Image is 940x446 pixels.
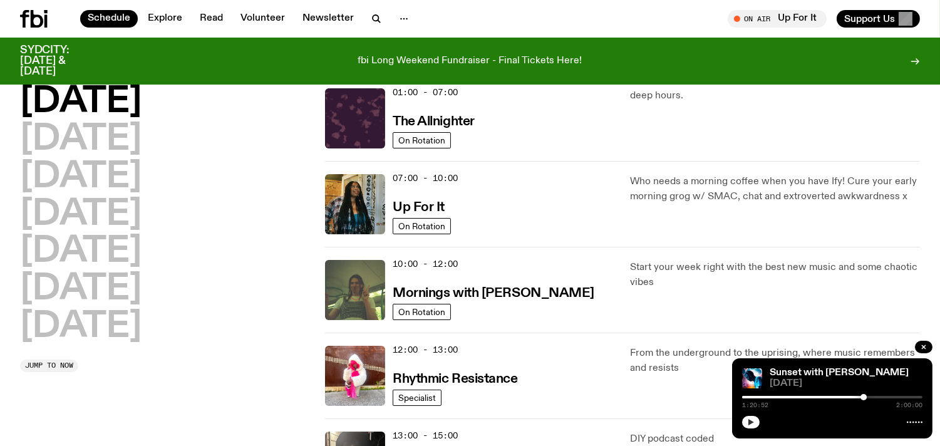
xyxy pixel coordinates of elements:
[393,172,458,184] span: 07:00 - 10:00
[192,10,230,28] a: Read
[896,402,922,408] span: 2:00:00
[25,362,73,369] span: Jump to now
[630,174,920,204] p: Who needs a morning coffee when you have Ify! Cure your early morning grog w/ SMAC, chat and extr...
[393,304,451,320] a: On Rotation
[728,10,827,28] button: On AirUp For It
[398,393,436,403] span: Specialist
[20,309,142,345] button: [DATE]
[742,368,762,388] img: Simon Caldwell stands side on, looking downwards. He has headphones on. Behind him is a brightly ...
[398,308,445,317] span: On Rotation
[393,132,451,148] a: On Rotation
[325,174,385,234] img: Ify - a Brown Skin girl with black braided twists, looking up to the side with her tongue stickin...
[398,136,445,145] span: On Rotation
[20,197,142,232] button: [DATE]
[20,272,142,307] button: [DATE]
[393,258,458,270] span: 10:00 - 12:00
[630,88,920,103] p: deep hours.
[325,260,385,320] img: Jim Kretschmer in a really cute outfit with cute braids, standing on a train holding up a peace s...
[393,113,475,128] a: The Allnighter
[20,85,142,120] button: [DATE]
[393,284,594,300] a: Mornings with [PERSON_NAME]
[20,234,142,269] button: [DATE]
[844,13,895,24] span: Support Us
[393,115,475,128] h3: The Allnighter
[630,346,920,376] p: From the underground to the uprising, where music remembers and resists
[80,10,138,28] a: Schedule
[393,199,445,214] a: Up For It
[295,10,361,28] a: Newsletter
[770,379,922,388] span: [DATE]
[393,344,458,356] span: 12:00 - 13:00
[393,390,442,406] a: Specialist
[393,287,594,300] h3: Mornings with [PERSON_NAME]
[233,10,292,28] a: Volunteer
[20,160,142,195] button: [DATE]
[393,201,445,214] h3: Up For It
[742,402,768,408] span: 1:20:52
[393,430,458,442] span: 13:00 - 15:00
[837,10,920,28] button: Support Us
[393,373,518,386] h3: Rhythmic Resistance
[20,45,100,77] h3: SYDCITY: [DATE] & [DATE]
[770,368,909,378] a: Sunset with [PERSON_NAME]
[393,86,458,98] span: 01:00 - 07:00
[393,370,518,386] a: Rhythmic Resistance
[358,56,582,67] p: fbi Long Weekend Fundraiser - Final Tickets Here!
[20,122,142,157] button: [DATE]
[325,346,385,406] img: Attu crouches on gravel in front of a brown wall. They are wearing a white fur coat with a hood, ...
[398,222,445,231] span: On Rotation
[20,360,78,372] button: Jump to now
[393,218,451,234] a: On Rotation
[140,10,190,28] a: Explore
[630,260,920,290] p: Start your week right with the best new music and some chaotic vibes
